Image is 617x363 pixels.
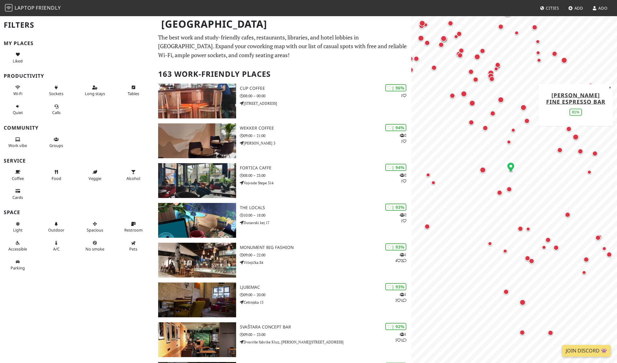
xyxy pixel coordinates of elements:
a: Ljubimac | 93% 131 Ljubimac 09:00 – 20:00 Cetinjska 15 [154,283,412,317]
button: Coffee [4,167,32,183]
h3: The Locals [240,205,411,210]
p: 09:00 – 23:00 [240,332,411,338]
div: Map marker [423,39,431,47]
div: Map marker [528,257,536,265]
div: Map marker [455,30,463,38]
button: Outdoor [42,219,70,235]
div: Map marker [556,146,564,154]
div: | 94% [385,164,406,171]
a: [PERSON_NAME] fine espresso bar [546,91,606,105]
p: 09:00 – 20:00 [240,292,411,298]
div: Map marker [501,247,509,255]
span: Coffee [12,176,24,181]
div: Map marker [507,163,514,173]
span: Ado [598,5,608,11]
div: Map marker [505,185,513,193]
button: Liked [4,49,32,66]
div: Map marker [524,225,532,233]
div: Map marker [412,55,420,63]
a: LaptopFriendly LaptopFriendly [5,3,61,14]
div: Map marker [478,166,487,174]
span: Alcohol [126,176,140,181]
button: Close popup [607,84,613,91]
p: [PERSON_NAME] 3 [240,140,411,146]
button: Alcohol [119,167,147,183]
div: Map marker [455,50,463,58]
button: Long stays [81,82,109,99]
div: Map marker [437,41,445,49]
button: Light [4,219,32,235]
div: | 92% [385,323,406,330]
div: Map marker [456,51,464,59]
button: Tables [119,82,147,99]
p: 09:00 – 22:00 [240,252,411,258]
h3: My Places [4,40,151,46]
div: | 96% [385,84,406,91]
p: 2 1 [400,132,406,144]
a: Cities [537,2,562,14]
div: Map marker [586,168,593,176]
button: No smoke [81,238,109,254]
button: Groups [42,134,70,151]
button: Quiet [4,101,32,118]
div: Map marker [505,10,513,18]
div: Map marker [448,92,456,100]
div: Map marker [457,47,465,55]
p: Višnjička 84 [240,260,411,265]
div: Map marker [418,22,426,30]
div: Map marker [430,64,438,72]
span: Veggie [89,176,101,181]
div: Map marker [582,255,590,264]
button: Food [42,167,70,183]
h3: Service [4,158,151,164]
a: The Locals | 93% 21 The Locals 10:00 – 18:00 Dunavski kej 17 [154,203,412,238]
span: Power sockets [49,91,63,96]
a: Wekker Coffee | 94% 21 Wekker Coffee 09:00 – 21:00 [PERSON_NAME] 3 [154,123,412,158]
div: Map marker [523,254,532,262]
a: Ado [590,2,610,14]
div: | 93% [385,204,406,211]
h3: Cup Coffee [240,86,411,91]
div: Map marker [418,19,427,28]
div: Map marker [560,56,569,65]
span: Pet friendly [129,246,137,252]
span: Parking [11,265,25,271]
p: Cetinjska 15 [240,299,411,305]
div: Map marker [492,65,500,73]
div: Map marker [473,53,482,61]
img: Svaštara Concept Bar [158,322,236,357]
p: 08:00 – 23:00 [240,172,411,178]
div: Map marker [494,61,502,69]
p: 1 3 1 [395,292,406,303]
span: Add [574,5,583,11]
span: Air conditioned [53,246,60,252]
div: Map marker [534,38,542,45]
h2: Filters [4,16,151,34]
div: Map marker [591,149,599,158]
span: Friendly [36,4,61,11]
p: 2 1 [400,212,406,224]
button: Pets [119,238,147,254]
div: Map marker [552,244,560,252]
p: Dvorište fabrike Kluz, [PERSON_NAME][STREET_ADDRESS] [240,339,411,345]
button: Accessible [4,238,32,254]
span: Natural light [13,227,23,233]
span: Laptop [15,4,35,11]
div: Map marker [534,49,542,57]
h3: Community [4,125,151,131]
a: Add [566,2,586,14]
div: Map marker [422,21,429,29]
span: Group tables [49,143,63,148]
button: Sockets [42,82,70,99]
span: Credit cards [12,195,23,200]
span: Smoke free [85,246,104,252]
button: A/C [42,238,70,254]
span: Food [52,176,61,181]
img: The Locals [158,203,236,238]
p: 09:00 – 21:00 [240,133,411,139]
h3: Wekker Coffee [240,126,411,131]
h3: Space [4,209,151,215]
div: Map marker [503,10,511,18]
div: Map marker [513,29,520,37]
p: [STREET_ADDRESS] [240,100,411,106]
